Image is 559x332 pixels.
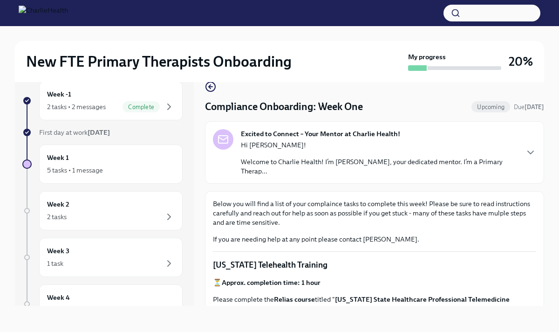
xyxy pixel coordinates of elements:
[47,259,63,268] div: 1 task
[47,89,71,99] h6: Week -1
[213,235,536,244] p: If you are needing help at any point please contact [PERSON_NAME].
[123,104,160,111] span: Complete
[274,295,315,304] strong: Relias course
[47,199,69,209] h6: Week 2
[222,278,320,287] strong: Approx. completion time: 1 hour
[19,6,68,21] img: CharlieHealth
[22,145,183,184] a: Week 15 tasks • 1 message
[213,259,536,270] p: [US_STATE] Telehealth Training
[26,52,292,71] h2: New FTE Primary Therapists Onboarding
[241,129,400,138] strong: Excited to Connect – Your Mentor at Charlie Health!
[509,53,533,70] h3: 20%
[22,238,183,277] a: Week 31 task
[446,304,503,313] strong: NRTRC certificate
[514,104,544,111] span: Due
[47,102,106,111] div: 2 tasks • 2 messages
[213,295,510,313] strong: [US_STATE] State Healthcare Professional Telemedicine Training
[241,157,518,176] p: Welcome to Charlie Health! I’m [PERSON_NAME], your dedicated mentor. I’m a Primary Therap...
[47,166,103,175] div: 5 tasks • 1 message
[213,278,536,287] p: ⏳
[47,152,69,163] h6: Week 1
[22,128,183,137] a: First day at work[DATE]
[241,140,518,150] p: Hi [PERSON_NAME]!
[213,295,536,323] p: Please complete the titled " ." Once completed, follow these instructions to obtain and upload yo...
[22,284,183,324] a: Week 41 task
[47,212,67,221] div: 2 tasks
[471,104,510,111] span: Upcoming
[514,103,544,111] span: August 24th, 2025 07:00
[47,292,70,303] h6: Week 4
[408,52,446,62] strong: My progress
[22,191,183,230] a: Week 22 tasks
[47,305,63,315] div: 1 task
[88,128,110,137] strong: [DATE]
[205,100,363,114] h4: Compliance Onboarding: Week One
[22,81,183,120] a: Week -12 tasks • 2 messagesComplete
[525,104,544,111] strong: [DATE]
[47,246,69,256] h6: Week 3
[39,128,110,137] span: First day at work
[213,199,536,227] p: Below you will find a list of your complaince tasks to complete this week! Please be sure to read...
